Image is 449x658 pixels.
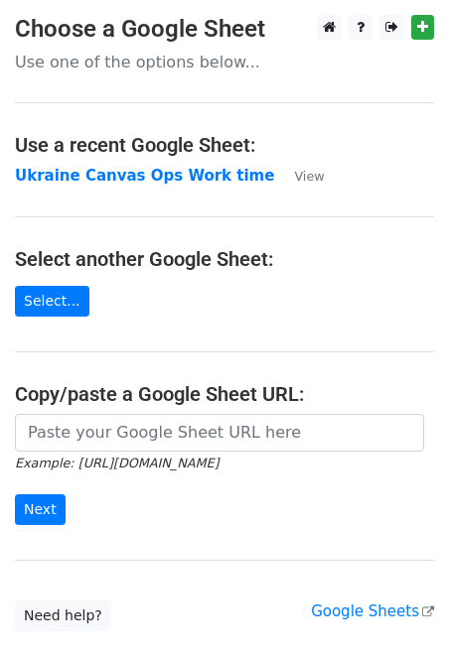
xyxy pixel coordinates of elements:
small: View [294,169,324,184]
h4: Use a recent Google Sheet: [15,133,434,157]
input: Next [15,494,66,525]
input: Paste your Google Sheet URL here [15,414,424,452]
h4: Select another Google Sheet: [15,247,434,271]
h3: Choose a Google Sheet [15,15,434,44]
h4: Copy/paste a Google Sheet URL: [15,382,434,406]
p: Use one of the options below... [15,52,434,72]
a: Select... [15,286,89,317]
a: View [274,167,324,185]
small: Example: [URL][DOMAIN_NAME] [15,456,219,470]
a: Need help? [15,600,111,631]
a: Ukraine Canvas Ops Work time [15,167,274,185]
a: Google Sheets [311,602,434,620]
